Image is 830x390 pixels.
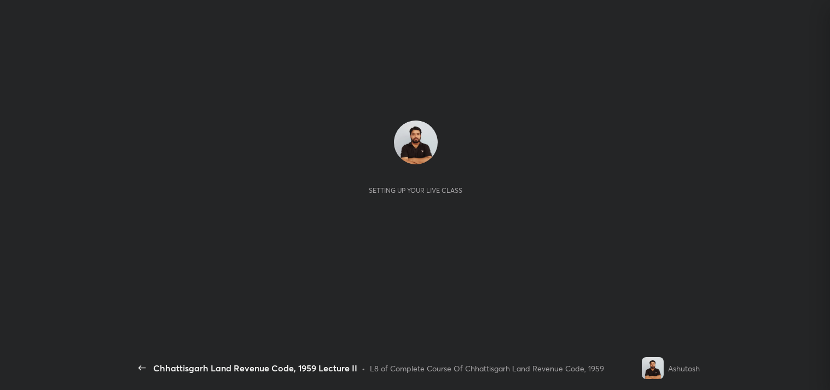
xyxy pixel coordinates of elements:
div: Setting up your live class [369,186,462,194]
img: 50a2b7cafd4e47798829f34b8bc3a81a.jpg [394,121,438,164]
div: Ashutosh [668,363,700,374]
img: 50a2b7cafd4e47798829f34b8bc3a81a.jpg [642,357,664,379]
div: Chhattisgarh Land Revenue Code, 1959 Lecture II [153,362,357,375]
div: • [362,363,365,374]
div: L8 of Complete Course Of Chhattisgarh Land Revenue Code, 1959 [370,363,604,374]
